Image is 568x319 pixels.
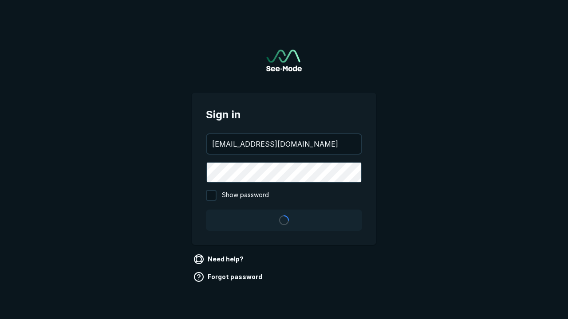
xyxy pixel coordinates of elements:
a: Need help? [192,252,247,266]
span: Show password [222,190,269,201]
span: Sign in [206,107,362,123]
a: Forgot password [192,270,266,284]
img: See-Mode Logo [266,50,302,71]
input: your@email.com [207,134,361,154]
a: Go to sign in [266,50,302,71]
